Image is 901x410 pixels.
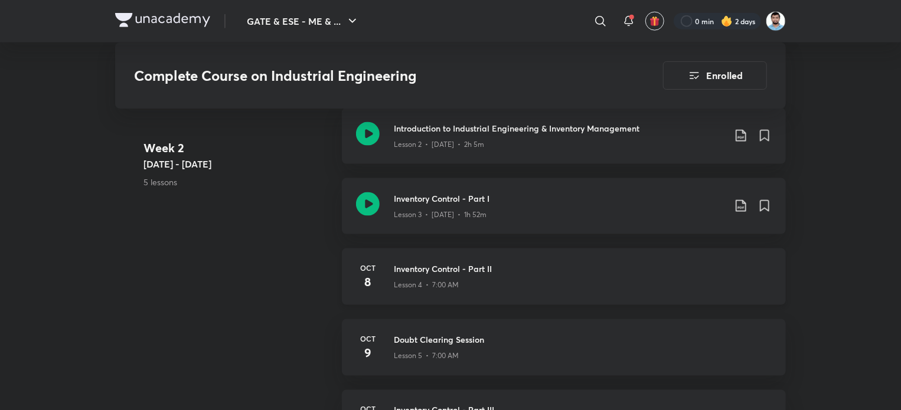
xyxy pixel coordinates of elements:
p: Lesson 3 • [DATE] • 1h 52m [394,209,487,220]
p: Lesson 4 • 7:00 AM [394,280,459,290]
button: avatar [645,12,664,31]
p: 5 lessons [143,175,332,188]
h3: Inventory Control - Part I [394,192,724,205]
img: avatar [649,16,660,27]
h3: Doubt Clearing Session [394,333,772,346]
h6: Oct [356,263,380,273]
a: Oct9Doubt Clearing SessionLesson 5 • 7:00 AM [342,319,786,390]
p: Lesson 2 • [DATE] • 2h 5m [394,139,484,150]
p: Lesson 5 • 7:00 AM [394,350,459,361]
a: Introduction to Industrial Engineering & Inventory ManagementLesson 2 • [DATE] • 2h 5m [342,108,786,178]
h3: Complete Course on Industrial Engineering [134,67,596,84]
h3: Inventory Control - Part II [394,263,772,275]
img: Company Logo [115,13,210,27]
a: Inventory Control - Part ILesson 3 • [DATE] • 1h 52m [342,178,786,248]
a: Oct8Inventory Control - Part IILesson 4 • 7:00 AM [342,248,786,319]
img: streak [721,15,733,27]
button: GATE & ESE - ME & ... [240,9,367,33]
h4: 9 [356,344,380,362]
h4: 8 [356,273,380,291]
img: Pravin Kumar [766,11,786,31]
h3: Introduction to Industrial Engineering & Inventory Management [394,122,724,135]
h6: Oct [356,333,380,344]
h5: [DATE] - [DATE] [143,156,332,170]
button: Enrolled [663,61,767,90]
h4: Week 2 [143,139,332,156]
a: Company Logo [115,13,210,30]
